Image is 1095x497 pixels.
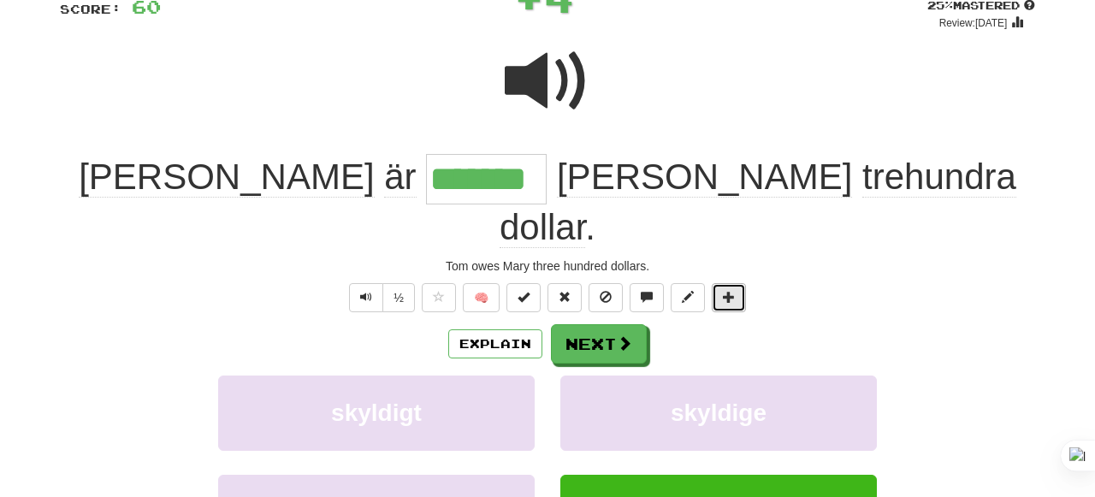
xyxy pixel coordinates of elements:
[331,399,422,426] span: skyldigt
[712,283,746,312] button: Add to collection (alt+a)
[448,329,542,358] button: Explain
[500,207,585,248] span: dollar
[939,17,1008,29] small: Review: [DATE]
[589,283,623,312] button: Ignore sentence (alt+i)
[630,283,664,312] button: Discuss sentence (alt+u)
[557,157,852,198] span: [PERSON_NAME]
[547,283,582,312] button: Reset to 0% Mastered (alt+r)
[346,283,415,312] div: Text-to-speech controls
[422,283,456,312] button: Favorite sentence (alt+f)
[463,283,500,312] button: 🧠
[79,157,374,198] span: [PERSON_NAME]
[500,157,1016,248] span: .
[862,157,1016,198] span: trehundra
[384,157,416,198] span: är
[349,283,383,312] button: Play sentence audio (ctl+space)
[506,283,541,312] button: Set this sentence to 100% Mastered (alt+m)
[382,283,415,312] button: ½
[671,399,766,426] span: skyldige
[560,376,877,450] button: skyldige
[551,324,647,364] button: Next
[60,2,121,16] span: Score:
[671,283,705,312] button: Edit sentence (alt+d)
[218,376,535,450] button: skyldigt
[60,257,1035,275] div: Tom owes Mary three hundred dollars.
